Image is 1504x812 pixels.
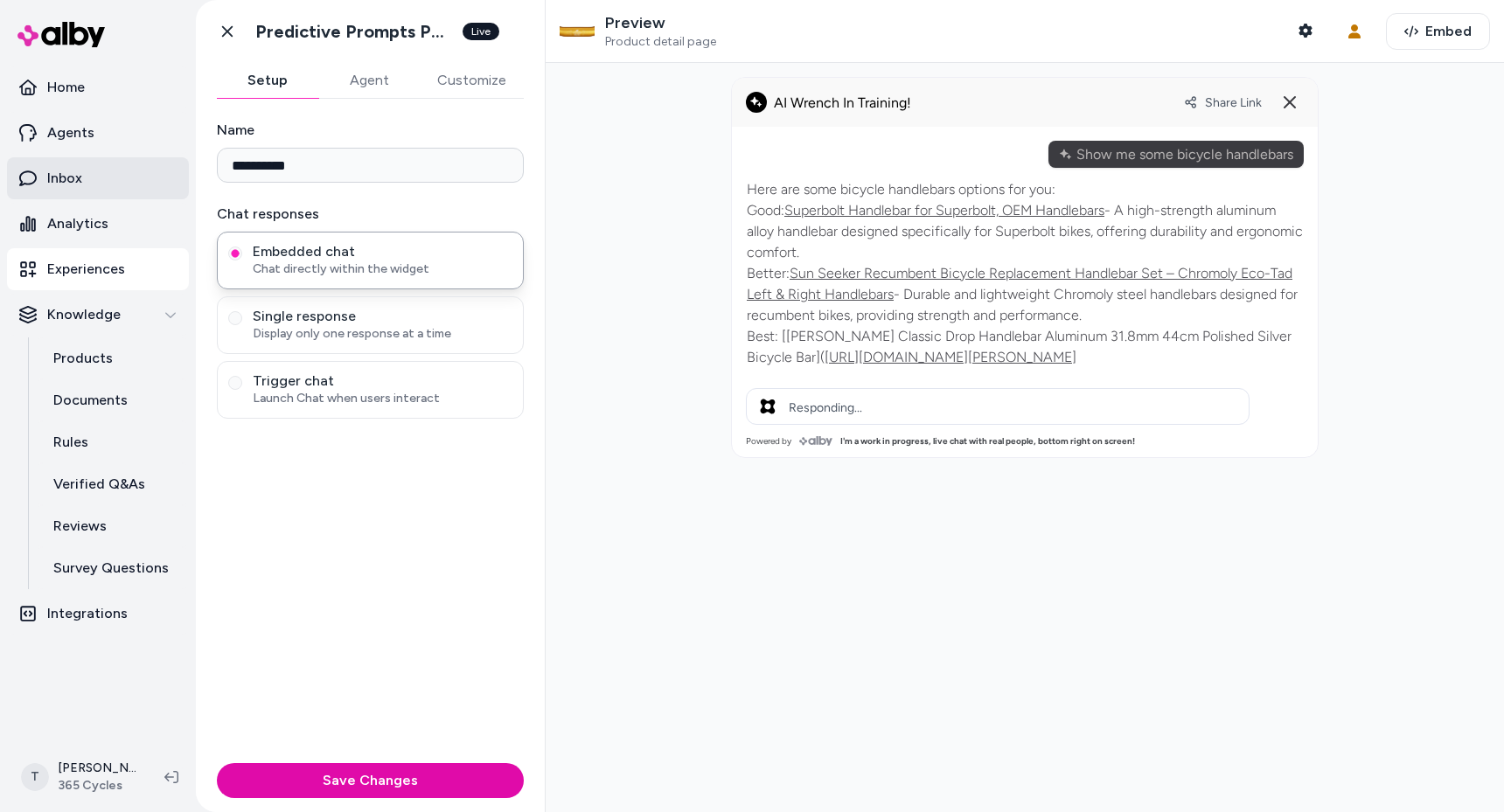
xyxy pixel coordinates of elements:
[7,112,189,154] a: Agents
[253,243,512,260] span: Embedded chat
[36,547,189,589] a: Survey Questions
[21,763,49,791] span: T
[217,763,524,798] button: Save Changes
[253,390,512,407] span: Launch Chat when users interact
[217,204,524,225] label: Chat responses
[36,505,189,547] a: Reviews
[560,14,595,49] img: Spank SPOON 800 SkyScraper Bar 75R Gold Aluminum - All Mountain Trail E-Bike
[1386,13,1490,50] button: Embed
[36,421,189,463] a: Rules
[463,23,499,40] div: Live
[36,463,189,505] a: Verified Q&As
[7,157,189,199] a: Inbox
[228,376,242,390] button: Trigger chatLaunch Chat when users interact
[53,348,113,369] p: Products
[53,390,128,411] p: Documents
[47,213,108,234] p: Analytics
[605,13,716,33] p: Preview
[53,558,169,579] p: Survey Questions
[53,474,145,495] p: Verified Q&As
[36,379,189,421] a: Documents
[7,248,189,290] a: Experiences
[47,304,121,325] p: Knowledge
[47,259,125,280] p: Experiences
[228,311,242,325] button: Single responseDisplay only one response at a time
[253,308,512,325] span: Single response
[228,246,242,260] button: Embedded chatChat directly within the widget
[7,593,189,635] a: Integrations
[7,203,189,245] a: Analytics
[47,122,94,143] p: Agents
[7,294,189,336] button: Knowledge
[10,749,150,805] button: T[PERSON_NAME]365 Cycles
[1425,21,1472,42] span: Embed
[217,120,524,141] label: Name
[420,63,524,98] button: Customize
[53,516,107,537] p: Reviews
[217,63,318,98] button: Setup
[318,63,420,98] button: Agent
[47,603,128,624] p: Integrations
[58,760,136,777] p: [PERSON_NAME]
[605,34,716,50] span: Product detail page
[47,168,82,189] p: Inbox
[47,77,85,98] p: Home
[255,21,452,43] h1: Predictive Prompts PDP
[7,66,189,108] a: Home
[253,260,512,278] span: Chat directly within the widget
[17,22,105,47] img: alby Logo
[36,337,189,379] a: Products
[253,372,512,390] span: Trigger chat
[53,432,88,453] p: Rules
[58,777,136,795] span: 365 Cycles
[253,325,512,343] span: Display only one response at a time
